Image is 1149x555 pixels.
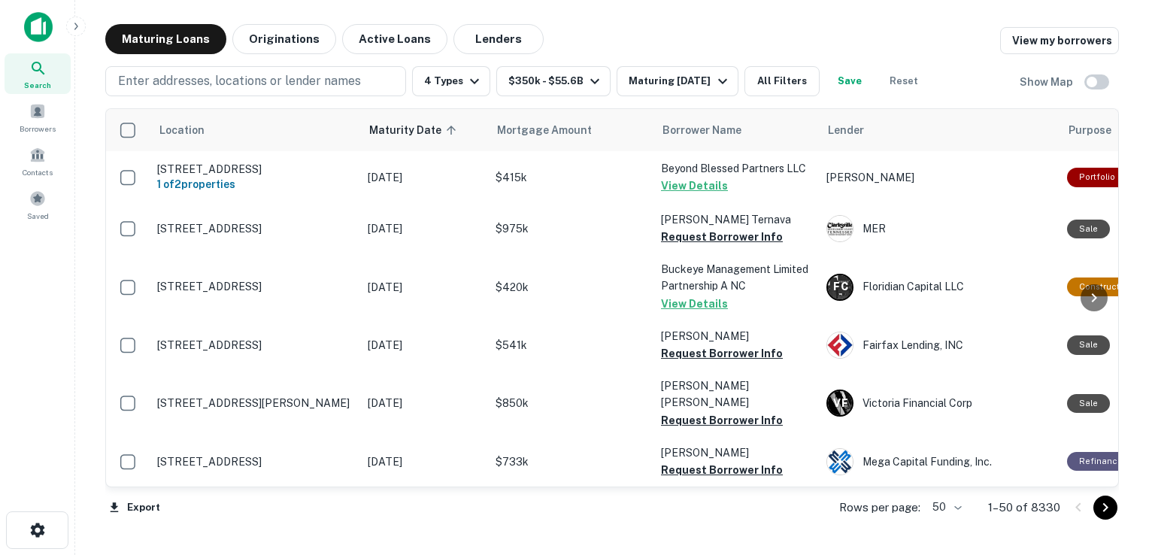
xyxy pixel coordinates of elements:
p: [DATE] [368,220,481,237]
button: Request Borrower Info [661,228,783,246]
iframe: Chat Widget [1074,435,1149,507]
div: MER [826,215,1052,242]
button: Originations [232,24,336,54]
button: Active Loans [342,24,447,54]
div: This loan purpose was for refinancing [1067,452,1135,471]
p: [PERSON_NAME] [661,444,811,461]
h6: Show Map [1020,74,1075,90]
p: F C [833,279,847,295]
img: picture [827,216,853,241]
a: View my borrowers [1000,27,1119,54]
div: Sale [1067,335,1110,354]
img: picture [827,449,853,475]
div: Sale [1067,394,1110,413]
span: Search [24,79,51,91]
button: Go to next page [1093,496,1117,520]
p: V F [833,396,847,411]
div: Sale [1067,220,1110,238]
a: Saved [5,184,71,225]
p: [STREET_ADDRESS] [157,162,353,176]
p: Rows per page: [839,499,920,517]
span: Purpose [1069,121,1111,139]
h6: 1 of 2 properties [157,176,353,193]
p: [PERSON_NAME] [PERSON_NAME] [661,378,811,411]
p: $420k [496,279,646,296]
p: $733k [496,453,646,470]
p: [STREET_ADDRESS][PERSON_NAME] [157,396,353,410]
div: Victoria Financial Corp [826,390,1052,417]
th: Lender [819,109,1060,151]
button: Enter addresses, locations or lender names [105,66,406,96]
span: Saved [27,210,49,222]
p: [DATE] [368,337,481,353]
span: Location [159,121,205,139]
span: Mortgage Amount [497,121,611,139]
p: [STREET_ADDRESS] [157,338,353,352]
div: This loan purpose was for construction [1067,277,1144,296]
p: 1–50 of 8330 [988,499,1060,517]
span: Borrower Name [662,121,741,139]
button: Save your search to get updates of matches that match your search criteria. [826,66,874,96]
div: Maturing [DATE] [629,72,731,90]
p: [STREET_ADDRESS] [157,280,353,293]
a: Search [5,53,71,94]
button: Reset [880,66,928,96]
div: Floridian Capital LLC [826,274,1052,301]
button: Request Borrower Info [661,344,783,362]
p: [DATE] [368,169,481,186]
button: 4 Types [412,66,490,96]
span: Contacts [23,166,53,178]
th: Borrower Name [653,109,819,151]
div: 50 [926,496,964,518]
a: Contacts [5,141,71,181]
div: This is a portfolio loan with 2 properties [1067,168,1127,187]
th: Mortgage Amount [488,109,653,151]
button: Request Borrower Info [661,461,783,479]
p: [STREET_ADDRESS] [157,222,353,235]
a: Borrowers [5,97,71,138]
button: Request Borrower Info [661,411,783,429]
p: [PERSON_NAME] Ternava [661,211,811,228]
th: Maturity Date [360,109,488,151]
p: [STREET_ADDRESS] [157,455,353,469]
p: $850k [496,395,646,411]
p: [PERSON_NAME] [826,169,1052,186]
button: Maturing Loans [105,24,226,54]
span: Borrowers [20,123,56,135]
button: $350k - $55.6B [496,66,611,96]
p: [PERSON_NAME] [661,328,811,344]
p: $541k [496,337,646,353]
span: Maturity Date [369,121,461,139]
button: Lenders [453,24,544,54]
button: View Details [661,295,728,313]
p: Buckeye Management Limited Partnership A NC [661,261,811,294]
th: Location [150,109,360,151]
div: Mega Capital Funding, Inc. [826,448,1052,475]
p: $415k [496,169,646,186]
div: Fairfax Lending, INC [826,332,1052,359]
span: Lender [828,121,864,139]
p: $975k [496,220,646,237]
p: [DATE] [368,279,481,296]
button: All Filters [744,66,820,96]
img: capitalize-icon.png [24,12,53,42]
p: [DATE] [368,395,481,411]
img: picture [827,332,853,358]
button: View Details [661,177,728,195]
p: [DATE] [368,453,481,470]
p: Beyond Blessed Partners LLC [661,160,811,177]
button: Maturing [DATE] [617,66,738,96]
button: Export [105,496,164,519]
p: Enter addresses, locations or lender names [118,72,361,90]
